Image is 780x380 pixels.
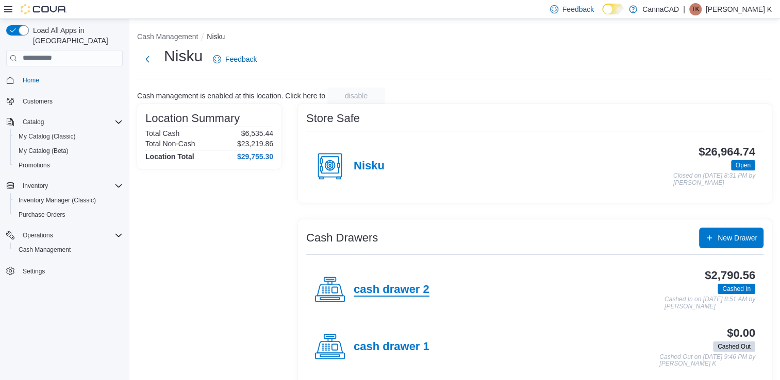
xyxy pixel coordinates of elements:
[354,283,429,297] h4: cash drawer 2
[19,180,123,192] span: Inventory
[137,92,325,100] p: Cash management is enabled at this location. Click here to
[19,265,49,278] a: Settings
[19,211,65,219] span: Purchase Orders
[14,194,100,206] a: Inventory Manager (Classic)
[19,229,57,241] button: Operations
[19,132,76,141] span: My Catalog (Classic)
[673,172,755,186] p: Closed on [DATE] 8:31 PM by [PERSON_NAME]
[241,129,273,137] p: $6,535.44
[23,118,44,126] span: Catalog
[19,161,50,169] span: Promotions
[722,284,751,293] span: Cashed In
[14,209,123,221] span: Purchase Orders
[327,88,385,104] button: disable
[14,194,123,206] span: Inventory Manager (Classic)
[713,341,755,352] span: Cashed Out
[207,32,225,41] button: Nisku
[137,31,772,44] nav: An example of EuiBreadcrumbs
[19,147,69,155] span: My Catalog (Beta)
[10,129,127,144] button: My Catalog (Classic)
[23,182,48,190] span: Inventory
[2,179,127,193] button: Inventory
[145,112,240,125] h3: Location Summary
[23,267,45,275] span: Settings
[705,269,755,282] h3: $2,790.56
[727,327,755,339] h3: $0.00
[699,146,755,158] h3: $26,964.74
[10,193,127,208] button: Inventory Manager (Classic)
[14,159,123,171] span: Promotions
[164,46,203,66] h1: Nisku
[354,160,385,173] h4: Nisku
[19,95,123,108] span: Customers
[6,68,123,305] nav: Complex example
[23,231,53,239] span: Operations
[2,94,127,109] button: Customers
[14,145,123,157] span: My Catalog (Beta)
[29,25,123,46] span: Load All Apps in [GEOGRAPHIC_DATA]
[2,115,127,129] button: Catalog
[14,209,70,221] a: Purchase Orders
[19,74,123,87] span: Home
[14,145,73,157] a: My Catalog (Beta)
[691,3,699,15] span: TK
[145,140,195,148] h6: Total Non-Cash
[237,140,273,148] p: $23,219.86
[306,112,360,125] h3: Store Safe
[23,97,53,106] span: Customers
[10,243,127,257] button: Cash Management
[19,180,52,192] button: Inventory
[683,3,685,15] p: |
[2,73,127,88] button: Home
[602,14,603,15] span: Dark Mode
[21,4,67,14] img: Cova
[19,95,57,108] a: Customers
[14,244,123,256] span: Cash Management
[237,152,273,161] h4: $29,755.30
[14,244,75,256] a: Cash Management
[2,263,127,278] button: Settings
[137,32,198,41] button: Cash Management
[19,246,71,254] span: Cash Management
[602,4,624,14] input: Dark Mode
[10,208,127,222] button: Purchase Orders
[718,284,755,294] span: Cashed In
[718,342,751,351] span: Cashed Out
[14,159,54,171] a: Promotions
[736,161,751,170] span: Open
[19,74,43,87] a: Home
[562,4,594,14] span: Feedback
[2,228,127,243] button: Operations
[10,158,127,172] button: Promotions
[14,130,80,143] a: My Catalog (Classic)
[665,296,755,310] p: Cashed In on [DATE] 8:51 AM by [PERSON_NAME]
[225,54,257,64] span: Feedback
[19,229,123,241] span: Operations
[10,144,127,158] button: My Catalog (Beta)
[19,196,96,204] span: Inventory Manager (Classic)
[718,233,757,243] span: New Drawer
[23,76,39,84] span: Home
[731,160,755,170] span: Open
[706,3,772,15] p: [PERSON_NAME] K
[19,264,123,277] span: Settings
[306,232,378,244] h3: Cash Drawers
[145,152,194,161] h4: Location Total
[19,116,123,128] span: Catalog
[699,228,764,248] button: New Drawer
[642,3,679,15] p: CannaCAD
[659,354,755,368] p: Cashed Out on [DATE] 9:46 PM by [PERSON_NAME] K
[345,91,368,101] span: disable
[689,3,702,15] div: Tricia K
[354,340,429,354] h4: cash drawer 1
[14,130,123,143] span: My Catalog (Classic)
[19,116,48,128] button: Catalog
[137,49,158,70] button: Next
[209,49,261,70] a: Feedback
[145,129,179,137] h6: Total Cash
